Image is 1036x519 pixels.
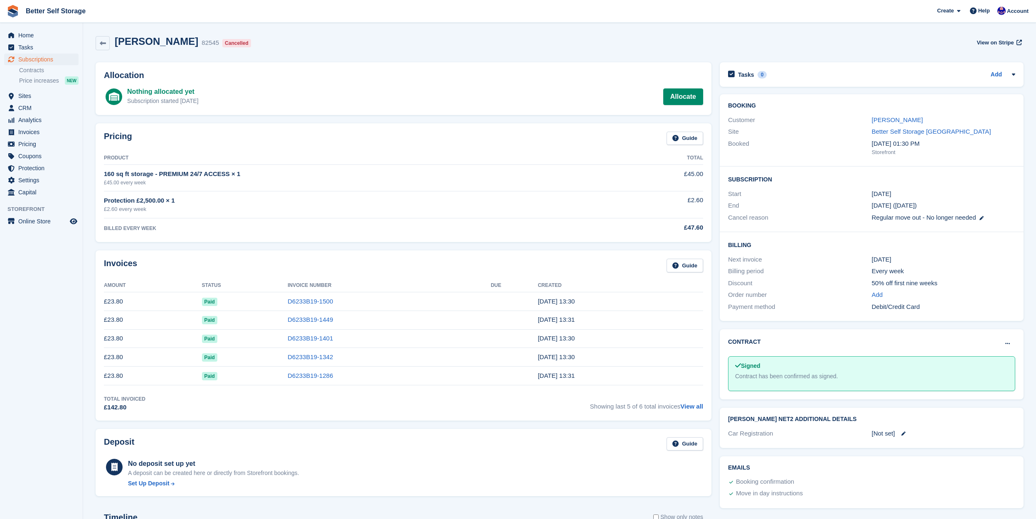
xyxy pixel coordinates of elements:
[977,39,1014,47] span: View on Stripe
[4,150,79,162] a: menu
[872,214,976,221] span: Regular move out - No longer needed
[202,353,217,362] span: Paid
[288,353,333,360] a: D6233B19-1342
[202,335,217,343] span: Paid
[128,469,299,477] p: A deposit can be created here or directly from Storefront bookings.
[69,216,79,226] a: Preview store
[728,175,1015,183] h2: Subscription
[538,353,575,360] time: 2025-05-03 12:30:47 UTC
[104,395,145,403] div: Total Invoiced
[104,259,137,272] h2: Invoices
[491,279,538,292] th: Due
[202,279,288,292] th: Status
[872,290,883,300] a: Add
[18,138,68,150] span: Pricing
[202,298,217,306] span: Paid
[202,38,219,48] div: 82545
[18,54,68,65] span: Subscriptions
[7,205,83,213] span: Storefront
[667,132,703,145] a: Guide
[728,338,761,346] h2: Contract
[104,311,202,329] td: £23.80
[104,329,202,348] td: £23.80
[19,76,79,85] a: Price increases NEW
[288,279,491,292] th: Invoice Number
[18,42,68,53] span: Tasks
[872,429,1016,438] div: [Not set]
[872,128,991,135] a: Better Self Storage [GEOGRAPHIC_DATA]
[872,148,1016,157] div: Storefront
[728,290,872,300] div: Order number
[104,348,202,367] td: £23.80
[872,139,1016,149] div: [DATE] 01:30 PM
[4,126,79,138] a: menu
[728,127,872,137] div: Site
[18,29,68,41] span: Home
[630,152,703,165] th: Total
[872,189,891,199] time: 2025-04-19 00:00:00 UTC
[728,201,872,211] div: End
[18,90,68,102] span: Sites
[667,259,703,272] a: Guide
[738,71,754,78] h2: Tasks
[728,416,1015,423] h2: [PERSON_NAME] Net2 Additional Details
[18,102,68,114] span: CRM
[538,335,575,342] time: 2025-05-10 12:30:47 UTC
[538,372,575,379] time: 2025-04-26 12:31:02 UTC
[1007,7,1029,15] span: Account
[22,4,89,18] a: Better Self Storage
[104,71,703,80] h2: Allocation
[18,215,68,227] span: Online Store
[104,367,202,385] td: £23.80
[728,240,1015,249] h2: Billing
[728,429,872,438] div: Car Registration
[758,71,767,78] div: 0
[630,223,703,233] div: £47.60
[680,403,703,410] a: View all
[728,465,1015,471] h2: Emails
[872,302,1016,312] div: Debit/Credit Card
[728,302,872,312] div: Payment method
[4,54,79,65] a: menu
[19,66,79,74] a: Contracts
[667,437,703,451] a: Guide
[128,479,170,488] div: Set Up Deposit
[4,186,79,198] a: menu
[127,97,199,105] div: Subscription started [DATE]
[4,174,79,186] a: menu
[104,196,630,206] div: Protection £2,500.00 × 1
[18,186,68,198] span: Capital
[872,116,923,123] a: [PERSON_NAME]
[728,267,872,276] div: Billing period
[728,115,872,125] div: Customer
[18,150,68,162] span: Coupons
[104,152,630,165] th: Product
[872,279,1016,288] div: 50% off first nine weeks
[115,36,198,47] h2: [PERSON_NAME]
[4,162,79,174] a: menu
[4,215,79,227] a: menu
[872,255,1016,264] div: [DATE]
[997,7,1006,15] img: David Macdonald
[630,165,703,191] td: £45.00
[973,36,1024,49] a: View on Stripe
[19,77,59,85] span: Price increases
[104,169,630,179] div: 160 sq ft storage - PREMIUM 24/7 ACCESS × 1
[728,139,872,157] div: Booked
[288,335,333,342] a: D6233B19-1401
[104,132,132,145] h2: Pricing
[104,403,145,412] div: £142.80
[104,279,202,292] th: Amount
[630,191,703,218] td: £2.60
[736,489,803,499] div: Move in day instructions
[128,479,299,488] a: Set Up Deposit
[104,225,630,232] div: BILLED EVERY WEEK
[872,202,917,209] span: [DATE] ([DATE])
[728,189,872,199] div: Start
[222,39,251,47] div: Cancelled
[538,279,703,292] th: Created
[978,7,990,15] span: Help
[735,372,1008,381] div: Contract has been confirmed as signed.
[104,437,134,451] h2: Deposit
[128,459,299,469] div: No deposit set up yet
